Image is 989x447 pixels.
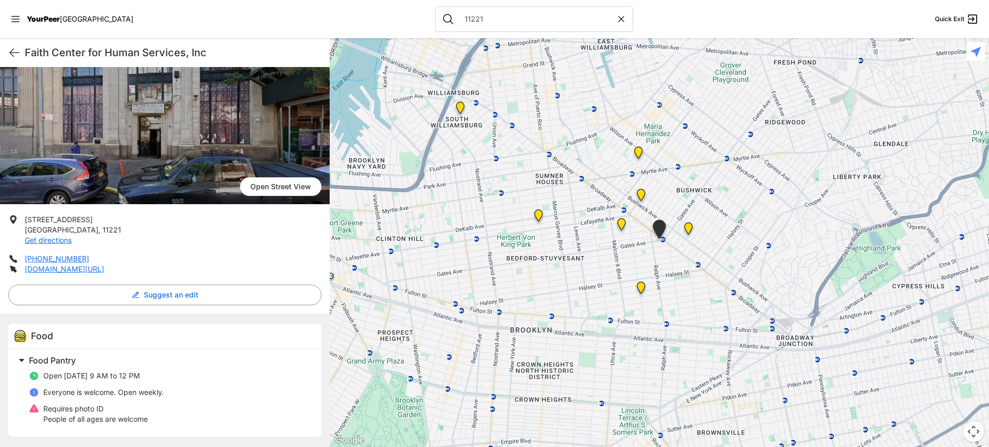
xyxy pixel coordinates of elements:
[43,387,164,398] p: Everyone is welcome. Open weekly.
[963,421,984,442] button: Map camera controls
[98,225,100,234] span: ,
[8,285,321,305] button: Suggest an edit
[29,355,76,366] span: Food Pantry
[43,415,148,423] span: People of all ages are welcome
[628,142,649,167] div: St. Christopher Bethany House
[27,14,60,23] span: YourPeer
[25,45,321,60] h1: Faith Center for Human Services, Inc
[25,254,89,263] a: [PHONE_NUMBER]
[630,277,652,302] div: BRMUHC Food Pantry
[935,15,964,23] span: Quick Exit
[27,16,133,22] a: YourPeer[GEOGRAPHIC_DATA]
[60,14,133,23] span: [GEOGRAPHIC_DATA]
[25,215,93,224] span: [STREET_ADDRESS]
[25,264,104,273] a: [DOMAIN_NAME][URL]
[43,371,140,380] span: Open [DATE] 9 AM to 12 PM
[935,13,979,25] a: Quick Exit
[332,434,366,447] a: Open this area in Google Maps (opens a new window)
[103,225,121,234] span: 11221
[25,225,98,234] span: [GEOGRAPHIC_DATA]
[528,205,549,230] div: Golden Harvest Food Pantry
[458,14,616,24] input: Search
[25,236,72,244] a: Get directions
[678,218,699,243] div: Haitian Evangelical Clergy
[240,177,321,196] a: Open Street View
[332,434,366,447] img: Google
[31,330,53,341] span: Food
[43,404,148,414] p: Requires photo ID
[144,290,198,300] span: Suggest an edit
